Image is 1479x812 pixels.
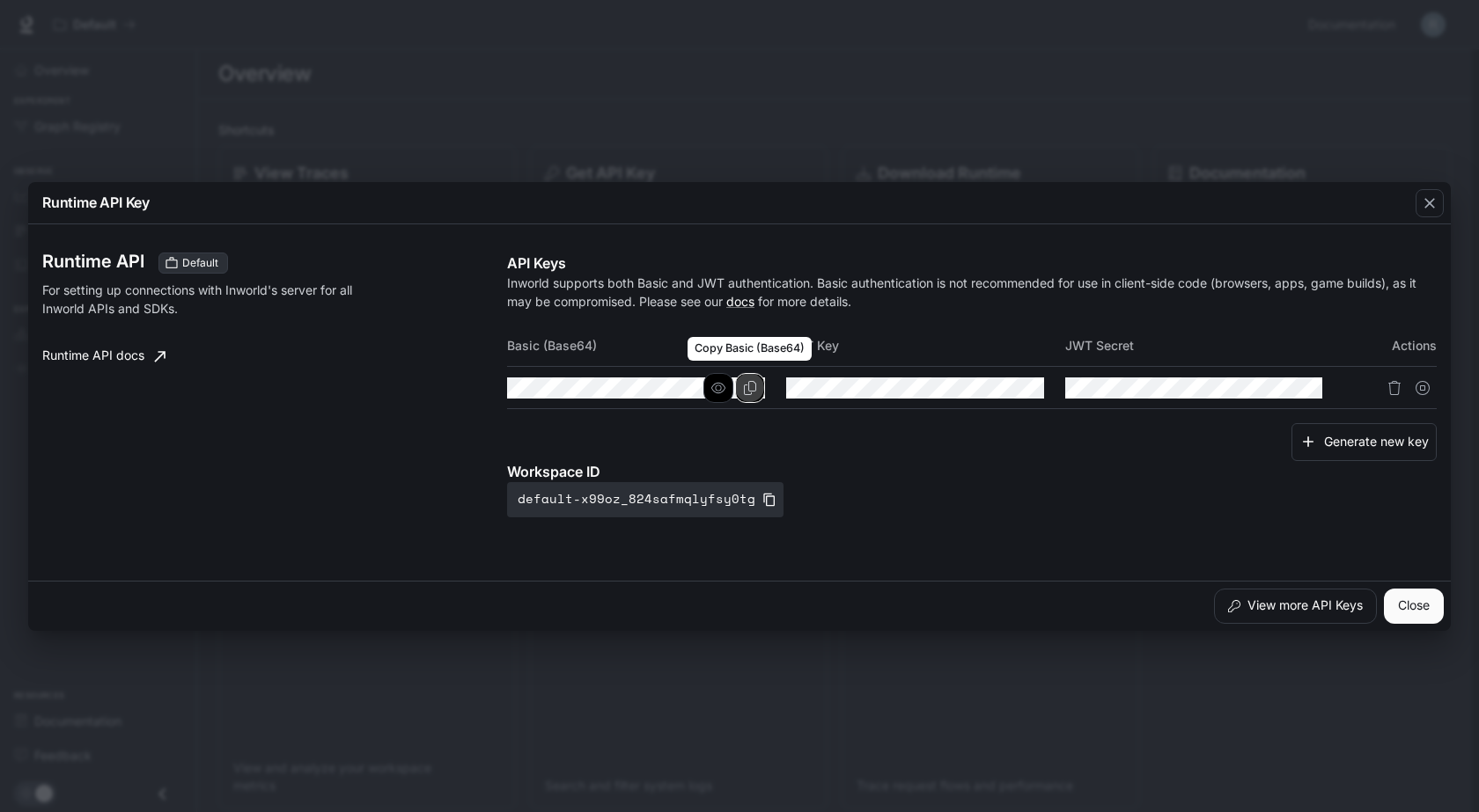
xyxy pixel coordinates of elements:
[688,337,812,361] div: Copy Basic (Base64)
[1343,325,1437,367] th: Actions
[42,192,150,213] p: Runtime API Key
[35,339,173,374] a: Runtime API docs
[42,281,380,318] p: For setting up connections with Inworld's server for all Inworld APIs and SDKs.
[726,294,754,309] a: docs
[42,252,144,270] h3: Runtime API
[735,373,765,403] button: Copy Basic (Base64)
[786,325,1065,367] th: JWT Key
[1214,589,1377,624] button: View more API Keys
[1409,374,1437,402] button: Suspend API key
[507,461,1437,482] p: Workspace ID
[158,252,228,274] div: These keys will apply to your current workspace only
[507,274,1437,311] p: Inworld supports both Basic and JWT authentication. Basic authentication is not recommended for u...
[507,252,1437,274] p: API Keys
[1384,589,1444,624] button: Close
[1380,374,1409,402] button: Delete API key
[507,482,784,517] button: default-x99oz_824safmqlyfsy0tg
[1291,423,1437,461] button: Generate new key
[1065,325,1344,367] th: JWT Secret
[507,325,786,367] th: Basic (Base64)
[175,255,225,271] span: Default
